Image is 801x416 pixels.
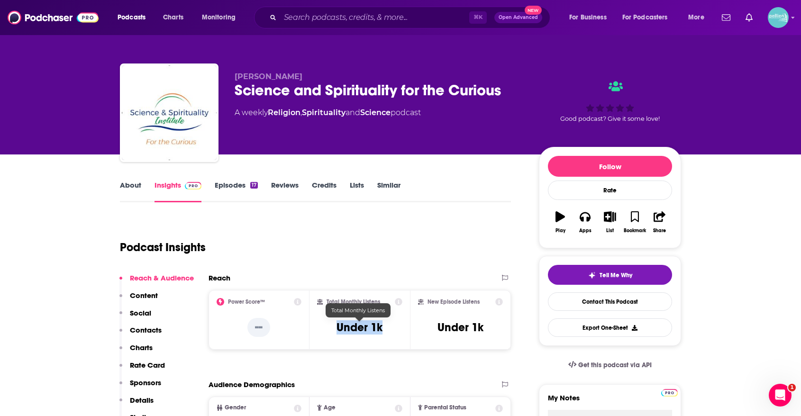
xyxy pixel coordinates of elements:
a: About [120,181,141,202]
button: Sponsors [119,378,161,396]
span: Logged in as JessicaPellien [768,7,789,28]
iframe: Intercom live chat [769,384,792,407]
a: Spirituality [302,108,346,117]
button: open menu [682,10,716,25]
span: and [346,108,360,117]
span: Monitoring [202,11,236,24]
button: Export One-Sheet [548,318,672,337]
h1: Podcast Insights [120,240,206,254]
button: Play [548,205,573,239]
span: For Podcasters [622,11,668,24]
button: Show profile menu [768,7,789,28]
input: Search podcasts, credits, & more... [280,10,469,25]
a: Contact This Podcast [548,292,672,311]
span: Get this podcast via API [578,361,652,369]
img: tell me why sparkle [588,271,596,279]
span: Gender [225,405,246,411]
label: My Notes [548,393,672,410]
div: Good podcast? Give it some love! [539,72,681,131]
button: Open AdvancedNew [494,12,542,23]
a: Similar [377,181,400,202]
span: For Business [569,11,607,24]
button: tell me why sparkleTell Me Why [548,265,672,285]
p: -- [247,318,270,337]
h3: Under 1k [437,320,483,335]
p: Sponsors [130,378,161,387]
h2: Reach [209,273,230,282]
span: Parental Status [424,405,466,411]
p: Social [130,308,151,317]
p: Contacts [130,326,162,335]
a: Episodes17 [215,181,258,202]
button: Details [119,396,154,413]
a: Show notifications dropdown [718,9,734,26]
img: Podchaser Pro [185,182,201,190]
button: Social [119,308,151,326]
a: InsightsPodchaser Pro [155,181,201,202]
a: Get this podcast via API [561,353,659,377]
span: , [300,108,302,117]
h2: New Episode Listens [428,298,480,305]
span: Total Monthly Listens [331,307,385,314]
h2: Total Monthly Listens [327,298,380,305]
button: Share [647,205,672,239]
p: Details [130,396,154,405]
button: open menu [111,10,158,25]
div: A weekly podcast [235,107,421,118]
div: 17 [250,182,258,189]
button: Apps [573,205,597,239]
span: ⌘ K [469,11,487,24]
img: Science and Spirituality for the Curious [122,65,217,160]
span: [PERSON_NAME] [235,72,302,81]
span: More [688,11,704,24]
span: Tell Me Why [600,271,632,279]
p: Charts [130,343,153,352]
a: Show notifications dropdown [742,9,756,26]
a: Pro website [661,388,678,397]
button: Follow [548,156,672,177]
a: Reviews [271,181,299,202]
a: Science [360,108,391,117]
button: Content [119,291,158,308]
button: open menu [616,10,682,25]
h3: Under 1k [337,320,382,335]
div: Search podcasts, credits, & more... [263,7,559,28]
p: Rate Card [130,361,165,370]
button: Bookmark [622,205,647,239]
h2: Audience Demographics [209,380,295,389]
span: New [525,6,542,15]
button: Contacts [119,326,162,343]
button: Reach & Audience [119,273,194,291]
div: Bookmark [624,228,646,234]
a: Credits [312,181,337,202]
img: Podchaser - Follow, Share and Rate Podcasts [8,9,99,27]
div: Rate [548,181,672,200]
span: 1 [788,384,796,391]
div: Play [555,228,565,234]
button: Rate Card [119,361,165,378]
button: open menu [563,10,619,25]
div: List [606,228,614,234]
p: Reach & Audience [130,273,194,282]
div: Share [653,228,666,234]
button: Charts [119,343,153,361]
h2: Power Score™ [228,298,265,305]
a: Charts [157,10,189,25]
button: List [598,205,622,239]
img: Podchaser Pro [661,389,678,397]
span: Charts [163,11,183,24]
span: Age [324,405,336,411]
a: Religion [268,108,300,117]
a: Lists [350,181,364,202]
span: Good podcast? Give it some love! [560,115,660,122]
button: open menu [195,10,248,25]
img: User Profile [768,7,789,28]
div: Apps [579,228,592,234]
span: Open Advanced [499,15,538,20]
span: Podcasts [118,11,146,24]
p: Content [130,291,158,300]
